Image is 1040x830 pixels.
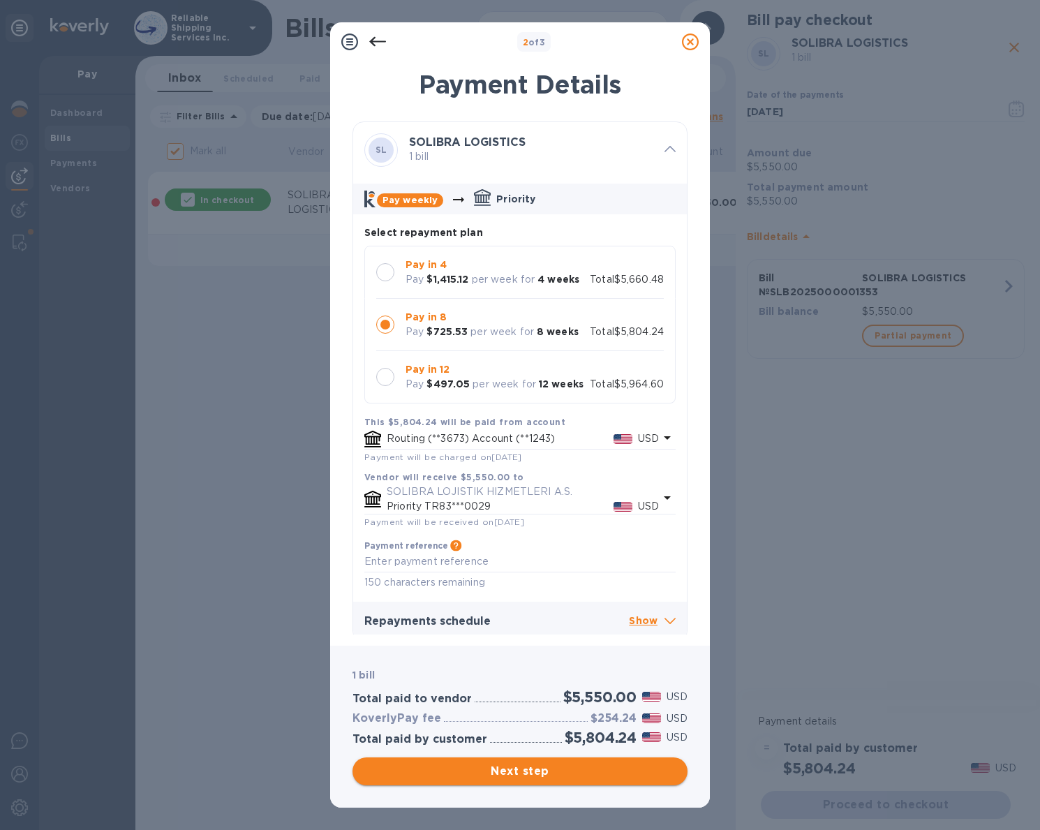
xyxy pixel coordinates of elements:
[642,713,661,723] img: USD
[638,499,659,514] p: USD
[539,378,584,390] b: 12 weeks
[406,272,424,287] p: Pay
[537,274,579,285] b: 4 weeks
[364,452,522,462] span: Payment will be charged on [DATE]
[406,259,447,270] b: Pay in 4
[473,377,536,392] p: per week for
[364,575,676,591] p: 150 characters remaining
[364,417,565,427] b: This $5,804.24 will be paid from account
[426,326,468,337] b: $725.53
[590,377,664,392] p: Total $5,964.60
[590,712,637,725] h3: $254.24
[352,712,441,725] h3: KoverlyPay fee
[353,122,687,178] div: SLSOLIBRA LOGISTICS 1 bill
[406,311,447,323] b: Pay in 8
[523,37,528,47] span: 2
[364,517,524,527] span: Payment will be received on [DATE]
[387,484,659,499] p: SOLIBRA LOJISTIK HIZMETLERI A.S.
[496,192,535,206] p: Priority
[406,325,424,339] p: Pay
[387,431,614,446] p: Routing (**3673) Account (**1243)
[409,135,526,149] b: SOLIBRA LOGISTICS
[537,326,579,337] b: 8 weeks
[523,37,546,47] b: of 3
[590,272,664,287] p: Total $5,660.48
[352,70,688,99] h1: Payment Details
[426,274,468,285] b: $1,415.12
[352,669,375,681] b: 1 bill
[667,711,688,726] p: USD
[614,434,632,444] img: USD
[364,615,629,628] h3: Repayments schedule
[406,377,424,392] p: Pay
[638,431,659,446] p: USD
[667,730,688,745] p: USD
[387,499,614,514] p: Priority TR83***0029
[472,272,535,287] p: per week for
[667,690,688,704] p: USD
[364,541,447,551] h3: Payment reference
[352,757,688,785] button: Next step
[406,364,450,375] b: Pay in 12
[614,502,632,512] img: USD
[352,733,487,746] h3: Total paid by customer
[563,688,637,706] h2: $5,550.00
[590,325,664,339] p: Total $5,804.24
[426,378,470,390] b: $497.05
[565,729,637,746] h2: $5,804.24
[364,472,524,482] b: Vendor will receive $5,550.00 to
[642,732,661,742] img: USD
[470,325,534,339] p: per week for
[382,195,438,205] b: Pay weekly
[376,144,387,155] b: SL
[352,692,472,706] h3: Total paid to vendor
[364,763,676,780] span: Next step
[409,149,653,164] p: 1 bill
[629,613,676,630] p: Show
[364,227,483,238] b: Select repayment plan
[642,692,661,702] img: USD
